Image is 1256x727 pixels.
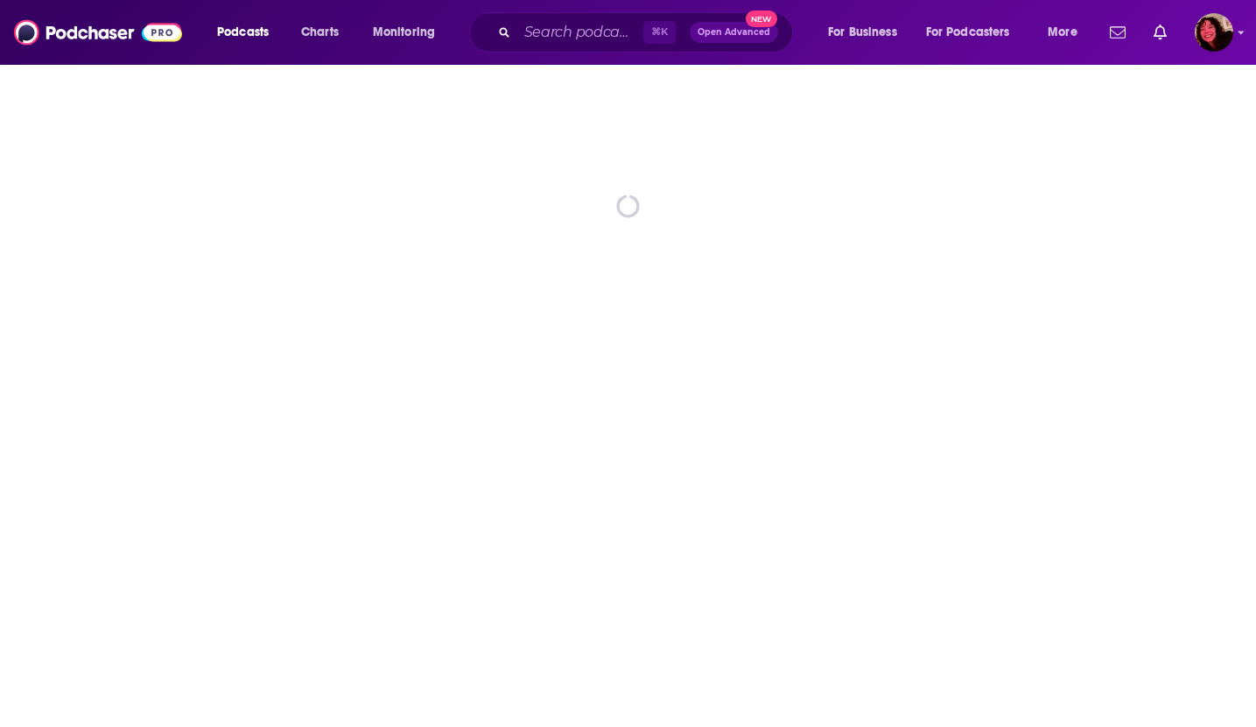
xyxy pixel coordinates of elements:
div: Search podcasts, credits, & more... [486,12,810,53]
span: For Business [828,20,897,45]
span: Monitoring [373,20,435,45]
span: ⌘ K [643,21,676,44]
button: open menu [816,18,919,46]
span: More [1048,20,1077,45]
button: open menu [915,18,1035,46]
button: open menu [205,18,291,46]
input: Search podcasts, credits, & more... [517,18,643,46]
button: Open AdvancedNew [690,22,778,43]
span: New [746,11,777,27]
span: For Podcasters [926,20,1010,45]
a: Show notifications dropdown [1147,18,1174,47]
img: User Profile [1195,13,1233,52]
span: Podcasts [217,20,269,45]
button: Show profile menu [1195,13,1233,52]
span: Charts [301,20,339,45]
span: Open Advanced [698,28,770,37]
button: open menu [361,18,458,46]
span: Logged in as Kathryn-Musilek [1195,13,1233,52]
button: open menu [1035,18,1099,46]
img: Podchaser - Follow, Share and Rate Podcasts [14,16,182,49]
a: Show notifications dropdown [1103,18,1133,47]
a: Charts [290,18,349,46]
